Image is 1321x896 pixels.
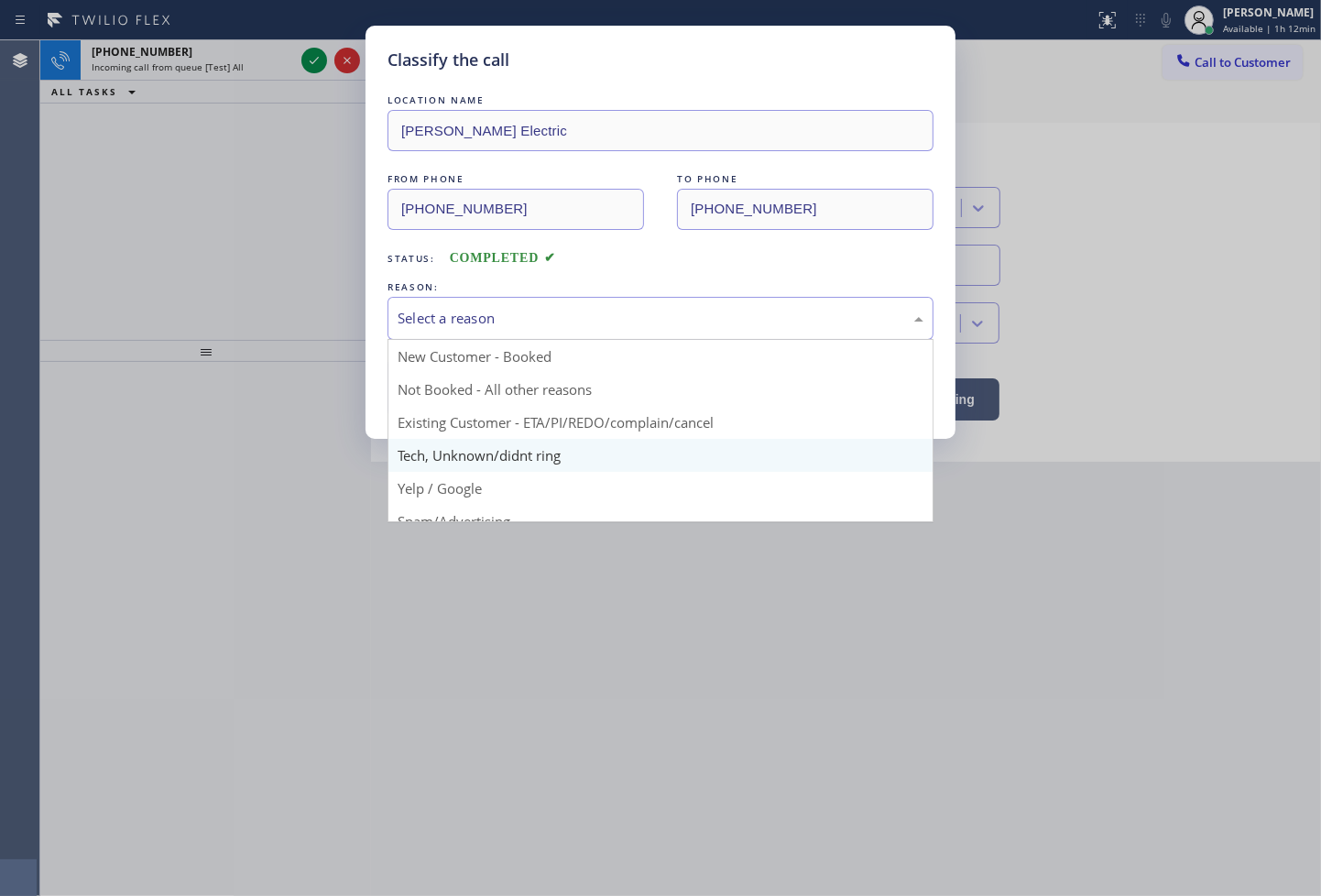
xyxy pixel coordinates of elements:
[388,48,509,72] h5: Classify the call
[388,91,933,110] div: LOCATION NAME
[388,505,933,538] div: Spam/Advertising
[677,169,933,189] div: TO PHONE
[388,406,933,439] div: Existing Customer - ETA/PI/REDO/complain/cancel
[388,340,933,373] div: New Customer - Booked
[388,439,933,472] div: Tech, Unknown/didnt ring
[388,278,933,297] div: REASON:
[388,169,644,189] div: FROM PHONE
[450,251,556,265] span: COMPLETED
[677,189,933,230] input: To phone
[388,373,933,406] div: Not Booked - All other reasons
[388,189,644,230] input: From phone
[388,472,933,505] div: Yelp / Google
[388,252,435,265] span: Status:
[398,308,923,329] div: Select a reason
